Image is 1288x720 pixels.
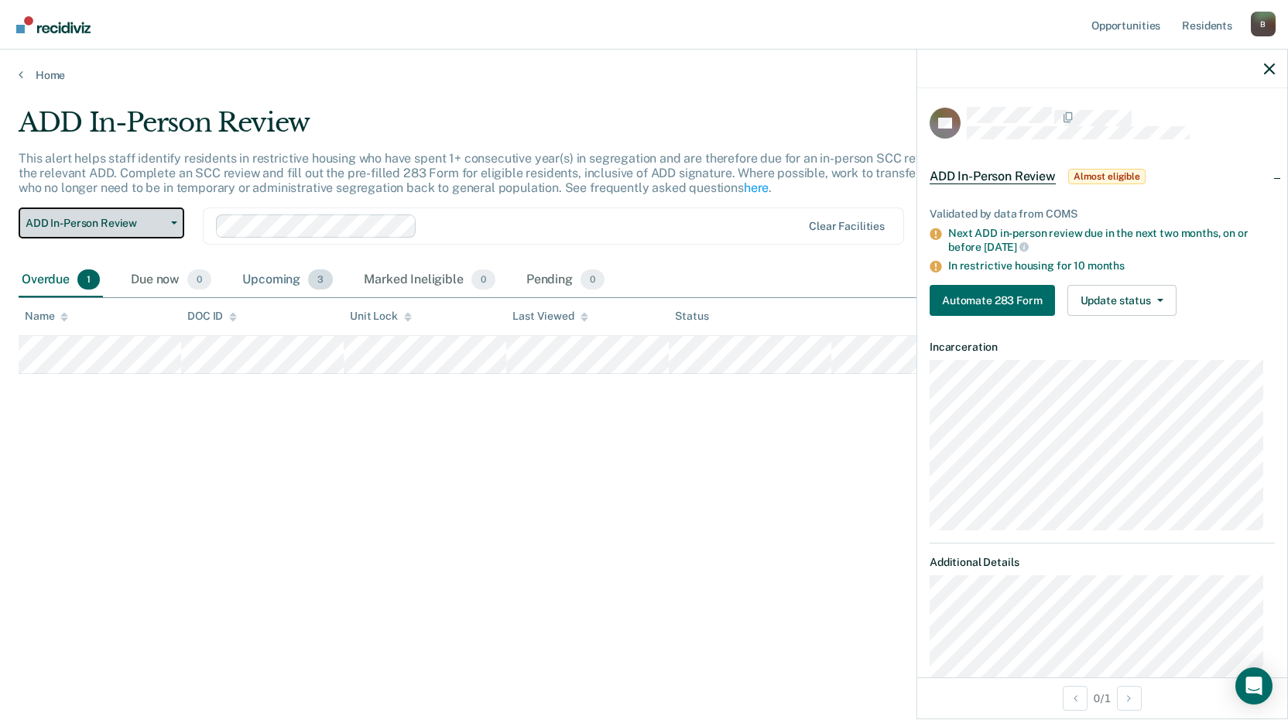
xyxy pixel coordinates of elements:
dt: Incarceration [930,341,1275,354]
div: Validated by data from COMS [930,207,1275,221]
dt: Additional Details [930,556,1275,569]
button: Update status [1067,285,1177,316]
div: Last Viewed [512,310,587,323]
span: ADD In-Person Review [930,169,1056,184]
div: DOC ID [187,310,237,323]
button: Profile dropdown button [1251,12,1276,36]
div: Due now [128,263,214,297]
div: Next ADD in-person review due in the next two months, on or before [DATE] [948,227,1275,253]
span: 0 [581,269,605,290]
span: Almost eligible [1068,169,1146,184]
div: Unit Lock [350,310,412,323]
button: Automate 283 Form [930,285,1055,316]
img: Recidiviz [16,16,91,33]
a: Home [19,68,1269,82]
div: Upcoming [239,263,336,297]
div: Overdue [19,263,103,297]
p: This alert helps staff identify residents in restrictive housing who have spent 1+ consecutive ye... [19,151,975,195]
div: 0 / 1 [917,677,1287,718]
div: ADD In-Person Review [19,107,985,151]
span: 3 [308,269,333,290]
div: Name [25,310,68,323]
div: Clear facilities [809,220,885,233]
div: B [1251,12,1276,36]
span: 0 [187,269,211,290]
div: In restrictive housing for 10 months [948,259,1275,273]
a: here [744,180,769,195]
div: Pending [523,263,608,297]
span: 1 [77,269,100,290]
button: Next Opportunity [1117,686,1142,711]
span: 0 [471,269,495,290]
div: Open Intercom Messenger [1235,667,1273,705]
div: ADD In-Person ReviewAlmost eligible [917,152,1287,201]
div: Status [675,310,708,323]
div: Marked Ineligible [361,263,498,297]
button: Previous Opportunity [1063,686,1088,711]
span: ADD In-Person Review [26,217,165,230]
a: Navigate to form link [930,285,1061,316]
